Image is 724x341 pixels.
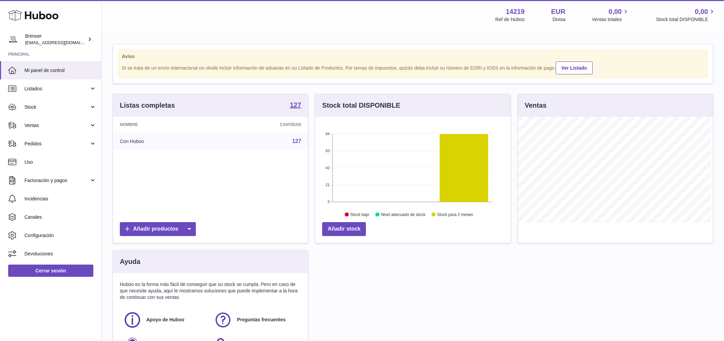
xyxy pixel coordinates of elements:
h3: Ayuda [120,257,140,266]
p: Huboo es la forma más fácil de conseguir que su stock se cumpla. Pero en caso de que necesite ayu... [120,281,301,301]
span: Listados [24,86,89,92]
div: Brimoer [25,33,86,46]
span: Uso [24,159,96,165]
span: Apoyo de Huboo [146,317,184,323]
a: 127 [292,138,301,144]
span: 0,00 [609,7,622,16]
strong: 14219 [506,7,525,16]
span: Stock [24,104,89,110]
span: Devoluciones [24,251,96,257]
a: 0,00 Ventas totales [592,7,630,23]
a: 0,00 Stock total DISPONIBLE [656,7,716,23]
text: Stock bajo [350,212,369,217]
div: Divisa [553,16,565,23]
span: Incidencias [24,196,96,202]
span: Stock total DISPONIBLE [656,16,716,23]
span: [EMAIL_ADDRESS][DOMAIN_NAME] [25,40,100,45]
a: Preguntas frecuentes [214,311,298,329]
a: Apoyo de Huboo [123,311,207,329]
h3: Stock total DISPONIBLE [322,101,400,110]
span: Canales [24,214,96,220]
a: Cerrar sesión [8,265,93,277]
a: Añadir productos [120,222,196,236]
strong: 127 [290,102,301,108]
a: Ver Listado [556,61,593,74]
span: Ventas [24,122,89,129]
text: 0 [328,200,330,204]
text: Nivel adecuado de stock [381,212,426,217]
text: Stock para 2 meses [437,212,473,217]
span: Ventas totales [592,16,630,23]
h3: Ventas [525,101,546,110]
a: 127 [290,102,301,110]
th: Nombre [113,117,214,132]
td: Con Huboo [113,132,214,150]
div: Ref de Huboo [495,16,524,23]
span: 0,00 [695,7,708,16]
span: Facturación y pagos [24,177,89,184]
span: Configuración [24,232,96,239]
span: Preguntas frecuentes [237,317,285,323]
a: Añadir stock [322,222,366,236]
h3: Listas completas [120,101,175,110]
th: Cantidad [214,117,308,132]
text: 84 [326,132,330,136]
strong: Aviso [122,53,704,60]
span: Mi panel de control [24,67,96,74]
span: Pedidos [24,141,89,147]
div: Si se trata de un envío internacional no olvide incluir información de aduanas en su Listado de P... [122,60,704,74]
img: oroses@renuevo.es [8,34,18,44]
text: 63 [326,149,330,153]
text: 21 [326,183,330,187]
text: 42 [326,166,330,170]
strong: EUR [551,7,565,16]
